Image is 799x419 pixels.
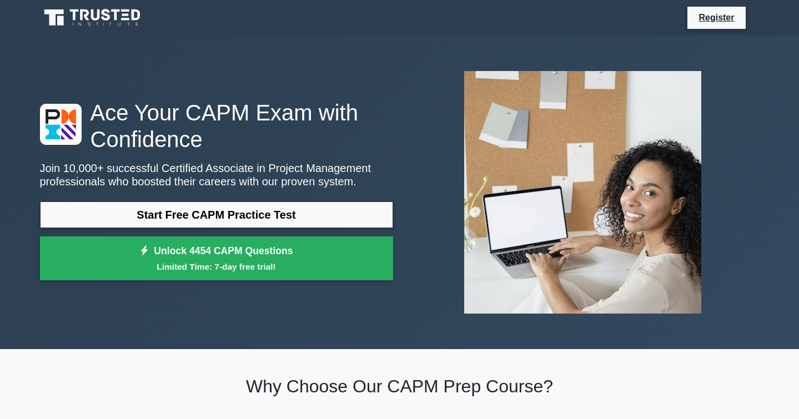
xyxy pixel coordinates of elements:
[40,99,393,153] h1: Ace Your CAPM Exam with Confidence
[40,201,393,228] a: Start Free CAPM Practice Test
[54,260,379,273] small: Limited Time: 7-day free trial!
[40,376,760,397] h2: Why Choose Our CAPM Prep Course?
[40,236,393,281] a: Unlock 4454 CAPM QuestionsLimited Time: 7-day free trial!
[692,11,741,24] a: Register
[40,161,393,188] p: Join 10,000+ successful Certified Associate in Project Management professionals who boosted their...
